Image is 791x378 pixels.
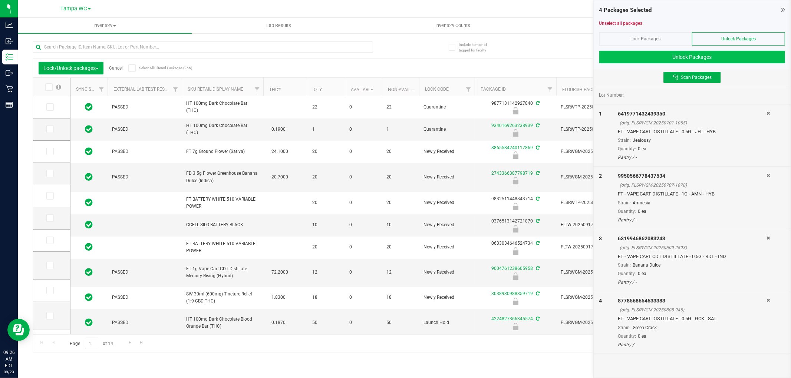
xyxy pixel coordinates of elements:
[618,138,631,143] span: Strain:
[423,319,470,326] span: Launch Hold
[186,291,259,305] span: SW 30ml (600mg) Tincture Relief (1:9 CBD:THC)
[474,129,557,137] div: Quarantine
[618,253,767,260] div: FT - VAPE CART CDT DISTILLATE - 0.5G - BDL - IND
[312,199,340,206] span: 20
[535,196,540,201] span: Sync from Compliance System
[386,319,415,326] span: 50
[561,269,633,276] span: FLSRWGM-20250916-2001
[633,325,657,330] span: Green Crack
[349,269,378,276] span: 0
[474,100,557,114] div: 9877131142927840
[638,271,646,276] span: 0 ea
[599,21,643,26] a: Unselect all packages
[312,244,340,251] span: 20
[599,92,624,98] span: Lot Number:
[349,174,378,181] span: 0
[18,22,192,29] span: Inventory
[491,171,533,176] a: 2743366387798719
[474,298,557,305] div: Newly Received
[638,334,646,339] span: 0 ea
[618,315,767,322] div: FT - VAPE CART DISTILLATE - 0.5G - GCK - SAT
[269,87,281,92] a: THC%
[618,190,767,198] div: FT - VAPE CART DISTILLATE - 1G - AMN - HYB
[63,338,119,349] span: Page of 14
[462,83,475,96] a: Filter
[112,174,177,181] span: PASSED
[349,221,378,228] span: 0
[349,104,378,111] span: 0
[349,148,378,155] span: 0
[33,41,373,53] input: Search Package ID, Item Name, SKU, Lot or Part Number...
[85,267,93,277] span: In Sync
[618,325,631,330] span: Strain:
[124,338,135,348] a: Go to the next page
[61,6,87,12] span: Tampa WC
[112,269,177,276] span: PASSED
[112,319,177,326] span: PASSED
[251,83,263,96] a: Filter
[618,341,767,348] div: Pantry / -
[599,235,602,241] span: 3
[43,65,99,71] span: Lock/Unlock packages
[474,240,557,254] div: 0633034646524734
[491,145,533,150] a: 8865584240117869
[349,294,378,301] span: 0
[620,307,767,313] div: (orig. FLSRWGM-20250808-945)
[681,74,712,80] span: Scan Packages
[186,100,259,114] span: HT 100mg Dark Chocolate Bar (THC)
[112,104,177,111] span: PASSED
[599,51,785,63] button: Unlock Packages
[618,128,767,136] div: FT - VAPE CART DISTILLATE - 0.5G - JEL - HYB
[136,338,147,348] a: Go to the last page
[459,42,496,53] span: Include items not tagged for facility
[312,126,340,133] span: 1
[638,209,646,214] span: 0 ea
[85,146,93,157] span: In Sync
[618,217,767,223] div: Pantry / -
[618,154,767,161] div: Pantry / -
[620,120,767,126] div: (orig. FLSRWGM-20250701-1055)
[491,291,533,296] a: 3038930988359719
[186,196,259,210] span: FT BATTERY WHITE 510 VARIABLE POWER
[620,244,767,251] div: (orig. FLSRWGM-20250609-2593)
[481,87,506,92] a: Package ID
[351,87,373,92] a: Available
[312,148,340,155] span: 20
[562,87,609,92] a: Flourish Package ID
[561,244,633,251] span: FLTW-20250917-011
[76,87,105,92] a: Sync Status
[633,200,650,205] span: Amnesia
[474,195,557,210] div: 9832511448843714
[268,172,292,183] span: 20.7000
[633,138,651,143] span: Jealousy
[474,247,557,255] div: Newly Received
[85,197,93,208] span: In Sync
[312,294,340,301] span: 18
[561,148,633,155] span: FLSRWGM-20250917-641
[561,319,633,326] span: FLSRWGM-20250915-2730
[535,291,540,296] span: Sync from Compliance System
[366,18,540,33] a: Inventory Counts
[491,123,533,128] a: 9340169263238939
[425,87,449,92] a: Lock Code
[423,104,470,111] span: Quarantine
[268,146,292,157] span: 24.1000
[423,174,470,181] span: Newly Received
[39,62,103,74] button: Lock/Unlock packages
[535,218,540,224] span: Sync from Compliance System
[631,36,661,41] span: Lock Packages
[721,36,756,41] span: Unlock Packages
[312,269,340,276] span: 12
[192,18,366,33] a: Lab Results
[561,199,633,206] span: FLSRWTP-20250917-002
[386,269,415,276] span: 12
[312,319,340,326] span: 50
[85,220,93,230] span: In Sync
[386,148,415,155] span: 20
[423,244,470,251] span: Newly Received
[386,221,415,228] span: 10
[6,53,13,61] inline-svg: Inventory
[386,126,415,133] span: 1
[6,69,13,77] inline-svg: Outbound
[139,66,176,70] span: Select All Filtered Packages (266)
